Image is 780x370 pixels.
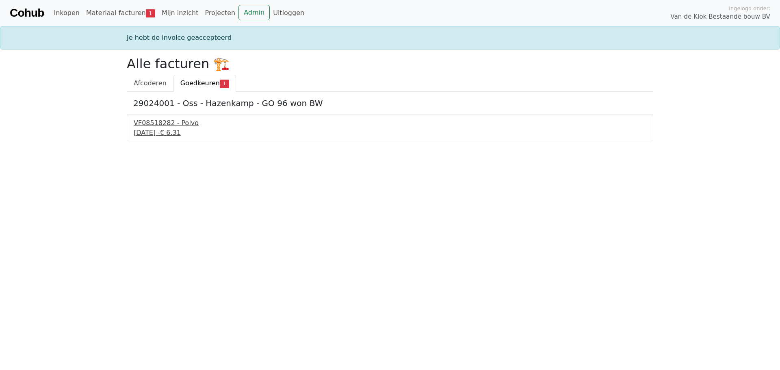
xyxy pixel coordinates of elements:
[127,56,653,71] h2: Alle facturen 🏗️
[10,3,44,23] a: Cohub
[134,118,646,138] a: VF08518282 - Polvo[DATE] -€ 6.31
[83,5,158,21] a: Materiaal facturen1
[670,12,770,22] span: Van de Klok Bestaande bouw BV
[50,5,82,21] a: Inkopen
[180,79,220,87] span: Goedkeuren
[238,5,270,20] a: Admin
[201,5,238,21] a: Projecten
[134,118,646,128] div: VF08518282 - Polvo
[134,79,167,87] span: Afcoderen
[270,5,308,21] a: Uitloggen
[220,80,229,88] span: 1
[122,33,658,43] div: Je hebt de invoice geaccepteerd
[729,4,770,12] span: Ingelogd onder:
[173,75,236,92] a: Goedkeuren1
[160,129,181,136] span: € 6.31
[133,98,647,108] h5: 29024001 - Oss - Hazenkamp - GO 96 won BW
[146,9,155,17] span: 1
[158,5,202,21] a: Mijn inzicht
[127,75,173,92] a: Afcoderen
[134,128,646,138] div: [DATE] -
